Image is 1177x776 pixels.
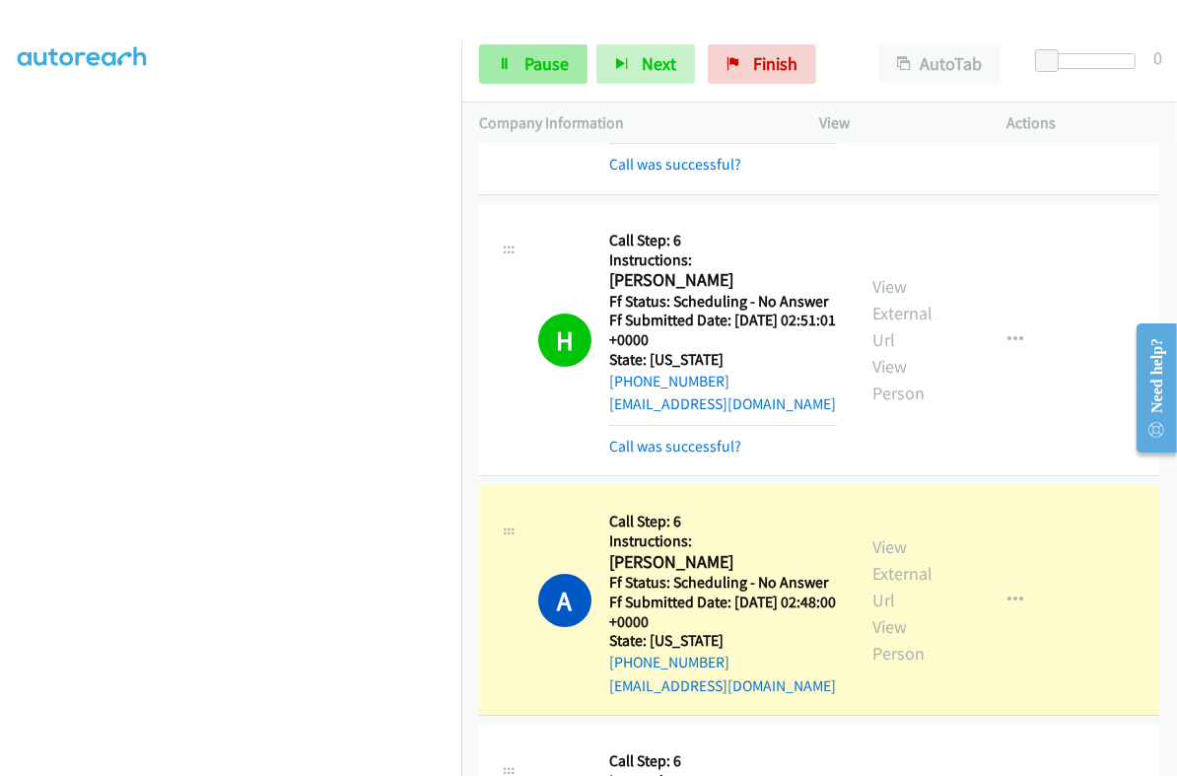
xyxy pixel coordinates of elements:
[609,593,837,631] h5: Ff Submitted Date: [DATE] 02:48:00 +0000
[609,676,836,695] a: [EMAIL_ADDRESS][DOMAIN_NAME]
[609,394,836,413] a: [EMAIL_ADDRESS][DOMAIN_NAME]
[609,250,837,270] h5: Instructions:
[609,269,837,292] h2: [PERSON_NAME]
[596,44,695,84] button: Next
[609,292,837,312] h5: Ff Status: Scheduling - No Answer
[878,44,1001,84] button: AutoTab
[609,653,729,671] a: [PHONE_NUMBER]
[1120,310,1177,466] iframe: Resource Center
[872,355,925,404] a: View Person
[609,512,837,531] h5: Call Step: 6
[872,615,925,665] a: View Person
[479,44,588,84] a: Pause
[609,372,729,390] a: [PHONE_NUMBER]
[609,531,837,551] h5: Instructions:
[872,535,933,611] a: View External Url
[872,275,933,351] a: View External Url
[609,551,837,574] h2: [PERSON_NAME]
[538,314,591,367] h1: H
[609,350,837,370] h5: State: [US_STATE]
[609,311,837,349] h5: Ff Submitted Date: [DATE] 02:51:01 +0000
[609,437,741,456] a: Call was successful?
[609,751,837,771] h5: Call Step: 6
[609,155,741,174] a: Call was successful?
[609,231,837,250] h5: Call Step: 6
[609,573,837,593] h5: Ff Status: Scheduling - No Answer
[1007,111,1160,135] p: Actions
[642,52,676,75] span: Next
[819,111,972,135] p: View
[609,631,837,651] h5: State: [US_STATE]
[479,111,784,135] p: Company Information
[1153,44,1162,71] div: 0
[708,44,816,84] a: Finish
[753,52,797,75] span: Finish
[538,574,591,627] h1: A
[524,52,569,75] span: Pause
